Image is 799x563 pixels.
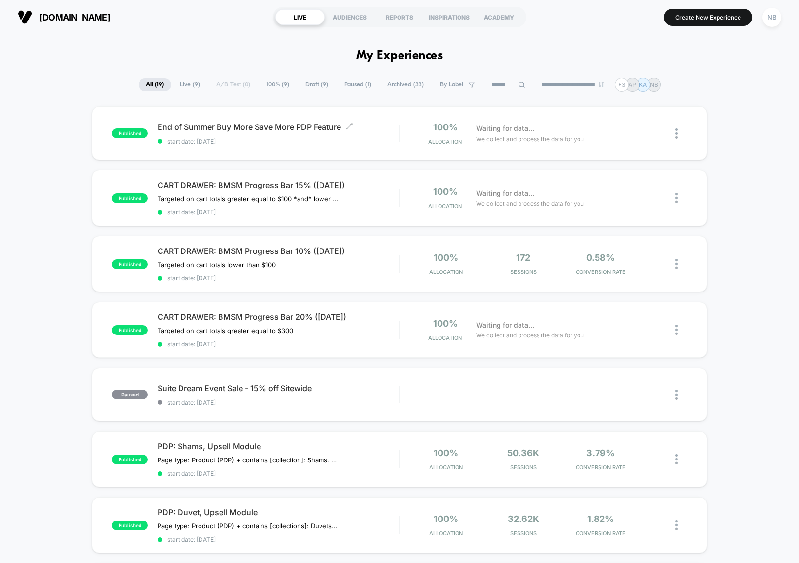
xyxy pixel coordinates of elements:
[158,261,276,269] span: Targeted on cart totals lower than $100
[762,8,781,27] div: NB
[675,454,678,464] img: close
[158,340,399,348] span: start date: [DATE]
[356,49,443,63] h1: My Experiences
[112,259,148,269] span: published
[476,331,584,340] span: We collect and process the data for you
[476,123,534,134] span: Waiting for data...
[429,464,463,471] span: Allocation
[487,269,559,275] span: Sessions
[639,81,647,88] p: KA
[564,530,637,537] span: CONVERSION RATE
[433,187,458,197] span: 100%
[507,448,539,458] span: 50.36k
[476,199,584,208] span: We collect and process the data for you
[158,536,399,543] span: start date: [DATE]
[158,122,399,132] span: End of Summer Buy More Save More PDP Feature
[675,259,678,269] img: close
[440,81,463,88] span: By Label
[139,78,171,91] span: All ( 19 )
[298,78,336,91] span: Draft ( 9 )
[158,195,339,203] span: Targeted on cart totals greater equal to $100 *and* lower than $300
[564,269,637,275] span: CONVERSION RATE
[158,383,399,393] span: Suite Dream Event Sale - 15% off Sitewide
[18,10,32,24] img: Visually logo
[428,203,462,209] span: Allocation
[112,521,148,530] span: published
[564,464,637,471] span: CONVERSION RATE
[675,325,678,335] img: close
[508,514,539,524] span: 32.62k
[433,122,458,132] span: 100%
[112,193,148,203] span: published
[424,9,474,25] div: INSPIRATIONS
[434,252,458,263] span: 100%
[112,455,148,464] span: published
[433,318,458,329] span: 100%
[587,514,614,524] span: 1.82%
[158,507,399,517] span: PDP: Duvet, Upsell Module
[586,448,615,458] span: 3.79%
[112,128,148,138] span: published
[428,334,462,341] span: Allocation
[158,456,339,464] span: Page type: Product (PDP) + contains [collection]: Shams. Shows Products from [selected products] ...
[476,188,534,199] span: Waiting for data...
[586,252,615,263] span: 0.58%
[158,209,399,216] span: start date: [DATE]
[429,269,463,275] span: Allocation
[380,78,431,91] span: Archived ( 33 )
[112,390,148,399] span: paused
[158,246,399,256] span: CART DRAWER: BMSM Progress Bar 10% ([DATE])
[650,81,658,88] p: NB
[173,78,207,91] span: Live ( 9 )
[487,530,559,537] span: Sessions
[158,312,399,322] span: CART DRAWER: BMSM Progress Bar 20% ([DATE])
[275,9,325,25] div: LIVE
[615,78,629,92] div: + 3
[40,12,110,22] span: [DOMAIN_NAME]
[428,138,462,145] span: Allocation
[158,138,399,145] span: start date: [DATE]
[259,78,297,91] span: 100% ( 9 )
[664,9,752,26] button: Create New Experience
[158,399,399,406] span: start date: [DATE]
[476,320,534,331] span: Waiting for data...
[487,464,559,471] span: Sessions
[474,9,524,25] div: ACADEMY
[158,327,293,334] span: Targeted on cart totals greater equal to $300
[112,325,148,335] span: published
[158,180,399,190] span: CART DRAWER: BMSM Progress Bar 15% ([DATE])
[599,82,604,87] img: end
[675,390,678,400] img: close
[628,81,636,88] p: AP
[158,441,399,451] span: PDP: Shams, Upsell Module
[516,252,530,263] span: 172
[325,9,375,25] div: AUDIENCES
[429,530,463,537] span: Allocation
[15,9,113,25] button: [DOMAIN_NAME]
[675,128,678,139] img: close
[337,78,379,91] span: Paused ( 1 )
[434,448,458,458] span: 100%
[476,134,584,144] span: We collect and process the data for you
[675,520,678,530] img: close
[434,514,458,524] span: 100%
[158,470,399,477] span: start date: [DATE]
[375,9,424,25] div: REPORTS
[158,274,399,282] span: start date: [DATE]
[759,7,784,27] button: NB
[158,522,339,530] span: Page type: Product (PDP) + contains [collections]: Duvets. Shows Products from [collections]down/...
[675,193,678,203] img: close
